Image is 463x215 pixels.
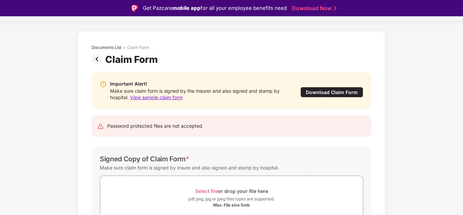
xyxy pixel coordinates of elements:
img: svg+xml;base64,PHN2ZyBpZD0iV2FybmluZ18tXzIweDIwIiBkYXRhLW5hbWU9Ildhcm5pbmcgLSAyMHgyMCIgeG1sbnM9Im... [100,81,107,88]
img: Logo [131,5,138,12]
img: svg+xml;base64,PHN2ZyB4bWxucz0iaHR0cDovL3d3dy53My5vcmcvMjAwMC9zdmciIHdpZHRoPSIyNCIgaGVpZ2h0PSIyNC... [97,123,104,130]
span: Select fileor drop your file herepdf, png, jpg or jpeg files types are supported.Max. File size 5mb [100,181,363,213]
div: Important Alert! [110,80,286,88]
div: Signed Copy of Claim Form [100,155,189,163]
div: Claim Form [127,45,149,50]
div: pdf, png, jpg or jpeg files types are supported. [188,196,275,202]
span: View sample claim form [130,94,183,100]
a: Download Now [292,5,334,12]
img: svg+xml;base64,PHN2ZyBpZD0iUHJldi0zMngzMiIgeG1sbnM9Imh0dHA6Ly93d3cudzMub3JnLzIwMDAvc3ZnIiB3aWR0aD... [92,54,105,65]
strong: mobile app [172,5,201,11]
div: Claim Form [105,54,161,65]
div: Make sure claim form is signed by the Insurer and also signed and stamp by hospital. [110,88,286,101]
div: Download Claim Form [300,87,363,97]
div: Get Pazcare for all your employee benefits need [143,4,287,12]
div: Max. File size 5mb [213,202,250,208]
div: or drop your file here [195,186,268,196]
div: Password protected files are not accepted [107,122,202,130]
span: Select file [195,188,218,194]
div: Documents List [92,45,122,50]
div: Make sure claim form is signed by insure and also signed and stamp by hospital. [100,163,279,172]
div: > [123,45,126,50]
img: Stroke [334,5,336,12]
